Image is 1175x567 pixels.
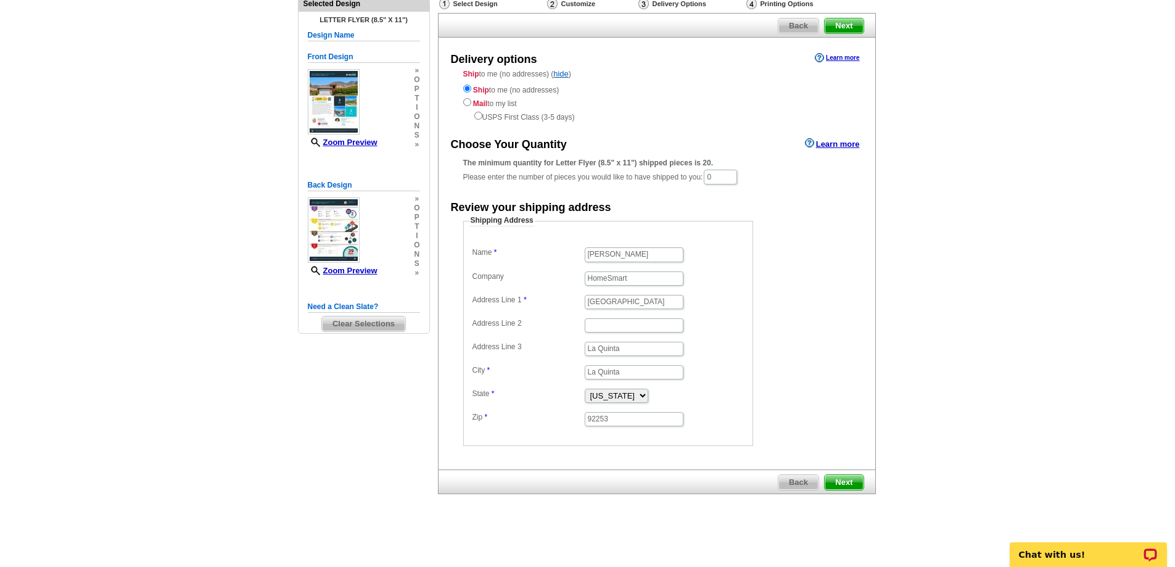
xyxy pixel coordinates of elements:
span: n [414,250,419,259]
h5: Back Design [308,180,420,191]
div: USPS First Class (3-5 days) [463,109,851,123]
strong: Ship [473,86,489,94]
a: Zoom Preview [308,138,377,147]
img: small-thumb.jpg [308,197,360,263]
span: Next [825,19,863,33]
span: » [414,66,419,75]
a: Back [778,18,819,34]
label: State [472,389,583,399]
span: Next [825,475,863,490]
div: to me (no addresses) ( ) [439,68,875,123]
span: s [414,259,419,268]
a: hide [553,69,569,78]
div: The minimum quantity for Letter Flyer (8.5" x 11") shipped pieces is 20. [463,157,851,168]
span: t [414,222,419,231]
img: small-thumb.jpg [308,69,360,135]
label: Address Line 1 [472,295,583,305]
span: » [414,268,419,278]
span: o [414,75,419,85]
label: City [472,365,583,376]
span: t [414,94,419,103]
div: Choose Your Quantity [451,137,567,153]
legend: Shipping Address [469,215,535,226]
span: i [414,231,419,241]
div: Review your shipping address [451,200,611,216]
label: Company [472,271,583,282]
h5: Front Design [308,51,420,63]
span: o [414,112,419,122]
iframe: LiveChat chat widget [1002,528,1175,567]
span: n [414,122,419,131]
span: Clear Selections [322,317,405,331]
span: Back [778,475,818,490]
a: Zoom Preview [308,266,377,275]
label: Address Line 3 [472,342,583,352]
label: Zip [472,412,583,423]
span: » [414,140,419,149]
label: Address Line 2 [472,318,583,329]
div: to me (no addresses) to my list [463,82,851,123]
span: o [414,204,419,213]
span: s [414,131,419,140]
div: Delivery options [451,52,537,68]
a: Learn more [805,138,860,148]
h4: Letter Flyer (8.5" x 11") [308,16,420,23]
span: » [414,194,419,204]
div: Please enter the number of pieces you would like to have shipped to you: [463,157,851,186]
span: o [414,241,419,250]
h5: Design Name [308,30,420,41]
strong: Ship [463,70,479,78]
a: Learn more [815,53,859,63]
strong: Mail [473,99,487,108]
span: p [414,85,419,94]
a: Back [778,474,819,490]
span: Back [778,19,818,33]
span: p [414,213,419,222]
label: Name [472,247,583,258]
h5: Need a Clean Slate? [308,301,420,313]
span: i [414,103,419,112]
